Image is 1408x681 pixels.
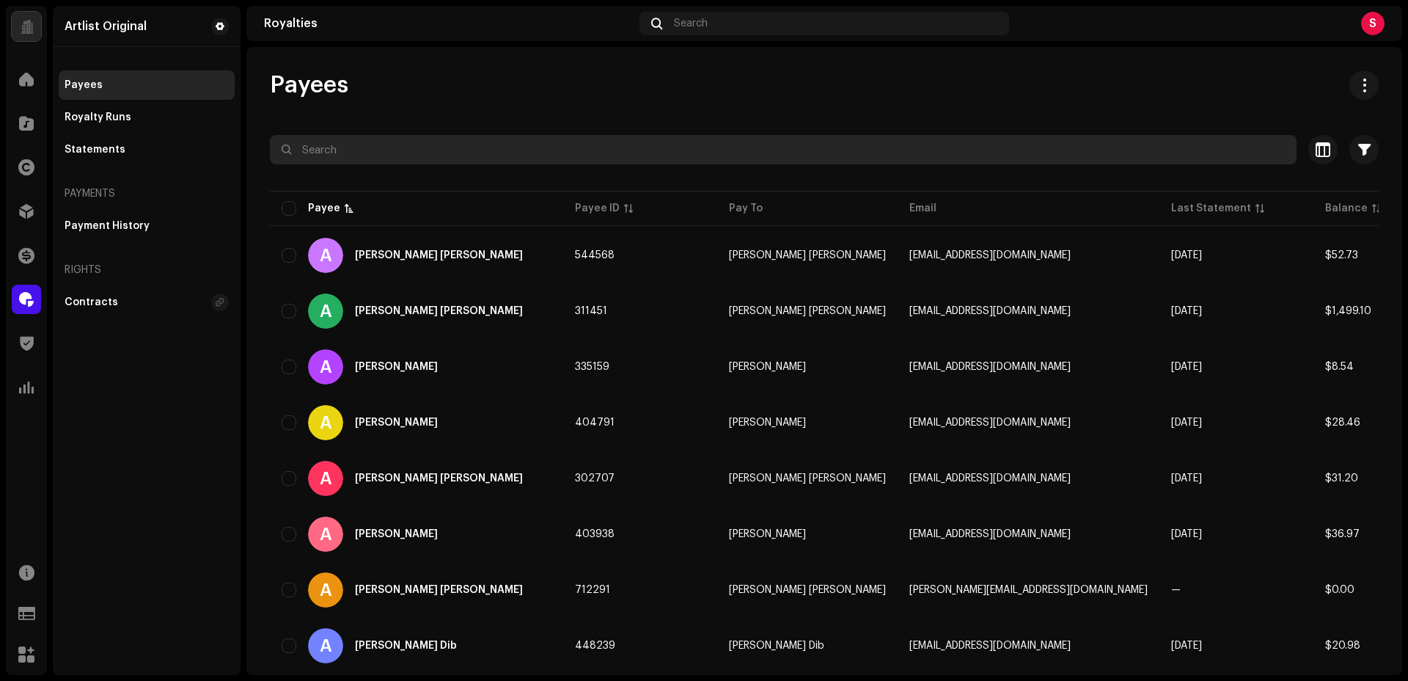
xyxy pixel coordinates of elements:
[65,296,118,308] div: Contracts
[575,250,615,261] span: 544568
[575,201,620,216] div: Payee ID
[1325,473,1358,484] span: $31.20
[729,585,886,595] span: Adam John Evans
[65,220,150,232] div: Payment History
[575,418,615,428] span: 404791
[1171,362,1202,372] span: Jul 2025
[729,362,806,372] span: Abraham Borochov
[308,201,340,216] div: Payee
[1325,529,1360,539] span: $36.97
[308,572,343,608] div: A
[355,250,523,261] div: Aaron David Dawson
[1171,529,1202,539] span: Jul 2025
[59,103,235,132] re-m-nav-item: Royalty Runs
[59,70,235,100] re-m-nav-item: Payees
[1325,641,1360,651] span: $20.98
[729,473,886,484] span: Adam Ben Ezra
[909,306,1071,316] span: Getthecanonllc@gmail.com
[355,641,457,651] div: Adam Mustapha Dib
[909,473,1071,484] span: contact@adambenezra.com
[575,641,615,651] span: 448239
[308,405,343,440] div: A
[270,135,1297,164] input: Search
[1171,641,1202,651] span: Jul 2025
[575,306,607,316] span: 311451
[65,79,103,91] div: Payees
[1361,12,1385,35] div: S
[575,473,615,484] span: 302707
[308,294,343,329] div: A
[909,641,1071,651] span: adamdibmusic@gmail.com
[59,176,235,211] re-a-nav-header: Payments
[355,362,438,372] div: Abraham Borochov
[1171,250,1202,261] span: Jul 2025
[264,18,634,29] div: Royalties
[65,112,131,123] div: Royalty Runs
[308,628,343,663] div: A
[729,529,806,539] span: Adam Greenberg
[909,585,1148,595] span: Adam_evans@outlook.com
[308,349,343,385] div: A
[575,362,609,372] span: 335159
[909,529,1071,539] span: adamgreent@gmail.com
[59,211,235,241] re-m-nav-item: Payment History
[355,473,523,484] div: Adam Ben Ezra
[575,529,615,539] span: 403938
[1325,306,1371,316] span: $1,499.10
[909,250,1071,261] span: adawson927@gmail.com
[65,21,147,32] div: Artlist Original
[575,585,610,595] span: 712291
[355,306,523,316] div: Aaron Marcellis McCain
[674,18,708,29] span: Search
[729,641,824,651] span: Adam Mustapha Dib
[1325,585,1354,595] span: $0.00
[1171,306,1202,316] span: Jul 2025
[355,585,523,595] div: Adam John Evans
[270,70,348,100] span: Payees
[1325,250,1358,261] span: $52.73
[1325,362,1354,372] span: $8.54
[909,362,1071,372] span: borochov@gmail.com
[59,135,235,164] re-m-nav-item: Statements
[355,418,438,428] div: Ada Ragimov
[1325,201,1368,216] div: Balance
[909,418,1071,428] span: adale10@gmail.com
[1171,201,1251,216] div: Last Statement
[65,144,125,156] div: Statements
[308,517,343,552] div: A
[1171,418,1202,428] span: Jul 2025
[1171,473,1202,484] span: Jul 2025
[729,418,806,428] span: Ada Ragimov
[1325,418,1360,428] span: $28.46
[59,288,235,317] re-m-nav-item: Contracts
[729,306,886,316] span: Aaron Marcellis McCain
[308,238,343,273] div: A
[1171,585,1181,595] span: —
[308,461,343,496] div: A
[729,250,886,261] span: Aaron David Dawson
[59,252,235,288] re-a-nav-header: Rights
[355,529,438,539] div: Adam Greenberg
